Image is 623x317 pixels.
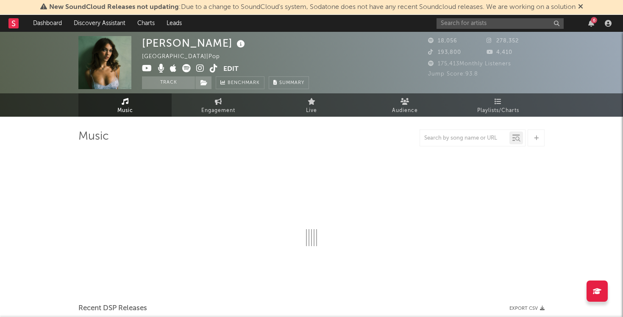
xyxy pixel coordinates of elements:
span: New SoundCloud Releases not updating [49,4,179,11]
span: Playlists/Charts [477,106,519,116]
a: Dashboard [27,15,68,32]
span: 193,800 [428,50,461,55]
button: 6 [588,20,594,27]
input: Search by song name or URL [420,135,509,142]
button: Edit [223,64,239,75]
span: 278,352 [487,38,519,44]
span: 18,056 [428,38,457,44]
button: Summary [269,76,309,89]
button: Export CSV [509,306,545,311]
a: Music [78,93,172,117]
a: Audience [358,93,451,117]
span: Engagement [201,106,235,116]
div: [PERSON_NAME] [142,36,247,50]
span: 4,410 [487,50,512,55]
div: [GEOGRAPHIC_DATA] | Pop [142,52,230,62]
a: Leads [161,15,188,32]
span: Music [117,106,133,116]
a: Playlists/Charts [451,93,545,117]
span: Recent DSP Releases [78,303,147,314]
span: Live [306,106,317,116]
span: Dismiss [578,4,583,11]
a: Charts [131,15,161,32]
span: 175,413 Monthly Listeners [428,61,511,67]
input: Search for artists [437,18,564,29]
a: Live [265,93,358,117]
div: 6 [591,17,597,23]
span: : Due to a change to SoundCloud's system, Sodatone does not have any recent Soundcloud releases. ... [49,4,576,11]
a: Engagement [172,93,265,117]
a: Discovery Assistant [68,15,131,32]
button: Track [142,76,195,89]
span: Summary [279,81,304,85]
span: Jump Score: 93.8 [428,71,478,77]
span: Benchmark [228,78,260,88]
span: Audience [392,106,418,116]
a: Benchmark [216,76,264,89]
